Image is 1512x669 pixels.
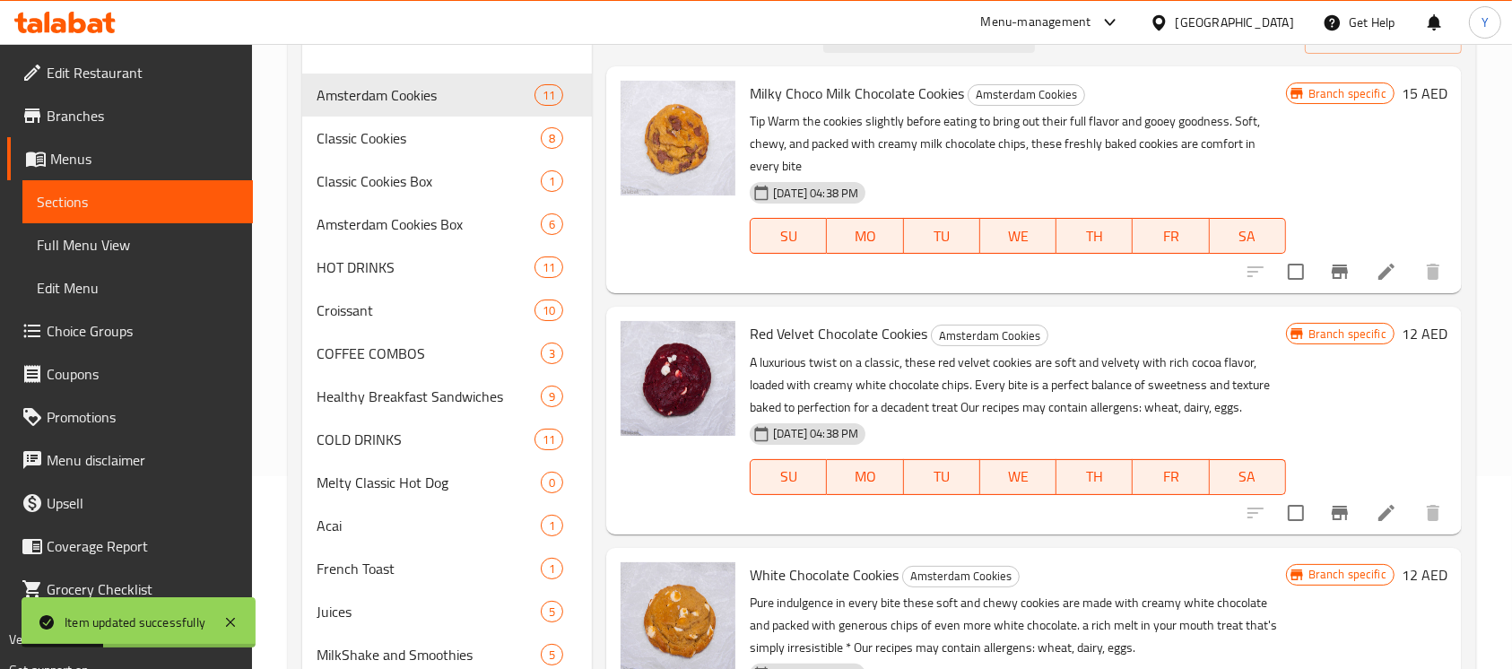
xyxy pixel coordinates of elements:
[542,647,562,664] span: 5
[535,259,562,276] span: 11
[534,429,563,450] div: items
[1482,13,1489,32] span: Y
[750,561,899,588] span: White Chocolate Cookies
[47,320,239,342] span: Choice Groups
[7,395,253,439] a: Promotions
[47,62,239,83] span: Edit Restaurant
[1412,491,1455,534] button: delete
[1133,218,1209,254] button: FR
[317,558,541,579] div: French Toast
[911,464,973,490] span: TU
[766,425,865,442] span: [DATE] 04:38 PM
[22,223,253,266] a: Full Menu View
[541,601,563,622] div: items
[317,256,534,278] span: HOT DRINKS
[1217,464,1279,490] span: SA
[621,81,735,195] img: Milky Choco Milk Chocolate Cookies
[827,459,903,495] button: MO
[903,566,1019,586] span: Amsterdam Cookies
[47,406,239,428] span: Promotions
[542,517,562,534] span: 1
[750,218,827,254] button: SU
[541,644,563,665] div: items
[534,256,563,278] div: items
[534,84,563,106] div: items
[931,325,1048,346] div: Amsterdam Cookies
[541,472,563,493] div: items
[1217,223,1279,249] span: SA
[542,173,562,190] span: 1
[541,558,563,579] div: items
[47,105,239,126] span: Branches
[1376,261,1397,282] a: Edit menu item
[904,459,980,495] button: TU
[1318,491,1361,534] button: Branch-specific-item
[22,180,253,223] a: Sections
[37,234,239,256] span: Full Menu View
[302,375,592,418] div: Healthy Breakfast Sandwiches9
[1301,566,1394,583] span: Branch specific
[1301,85,1394,102] span: Branch specific
[980,459,1056,495] button: WE
[606,23,704,50] h2: Menu items
[7,51,253,94] a: Edit Restaurant
[969,84,1084,105] span: Amsterdam Cookies
[47,492,239,514] span: Upsell
[302,461,592,504] div: Melty Classic Hot Dog0
[7,439,253,482] a: Menu disclaimer
[309,23,428,50] h2: Menu sections
[1210,459,1286,495] button: SA
[1140,464,1202,490] span: FR
[302,74,592,117] div: Amsterdam Cookies11
[302,332,592,375] div: COFFEE COMBOS3
[904,218,980,254] button: TU
[1318,250,1361,293] button: Branch-specific-item
[302,289,592,332] div: Croissant10
[541,170,563,192] div: items
[1277,253,1315,291] span: Select to update
[542,216,562,233] span: 6
[22,266,253,309] a: Edit Menu
[1140,223,1202,249] span: FR
[541,386,563,407] div: items
[317,300,534,321] span: Croissant
[302,590,592,633] div: Juices5
[1056,218,1133,254] button: TH
[766,185,865,202] span: [DATE] 04:38 PM
[317,213,541,235] span: Amsterdam Cookies Box
[541,343,563,364] div: items
[1176,13,1294,32] div: [GEOGRAPHIC_DATA]
[1133,459,1209,495] button: FR
[9,628,53,651] span: Version:
[834,464,896,490] span: MO
[317,601,541,622] span: Juices
[317,343,541,364] span: COFFEE COMBOS
[535,302,562,319] span: 10
[7,525,253,568] a: Coverage Report
[317,127,541,149] div: Classic Cookies
[932,326,1047,346] span: Amsterdam Cookies
[542,604,562,621] span: 5
[541,127,563,149] div: items
[302,203,592,246] div: Amsterdam Cookies Box6
[827,218,903,254] button: MO
[7,352,253,395] a: Coupons
[535,431,562,448] span: 11
[302,246,592,289] div: HOT DRINKS11
[542,130,562,147] span: 8
[317,170,541,192] span: Classic Cookies Box
[1064,464,1125,490] span: TH
[302,418,592,461] div: COLD DRINKS11
[317,515,541,536] span: Acai
[758,464,820,490] span: SU
[541,213,563,235] div: items
[302,547,592,590] div: French Toast1
[750,80,964,107] span: Milky Choco Milk Chocolate Cookies
[317,84,534,106] span: Amsterdam Cookies
[541,515,563,536] div: items
[542,388,562,405] span: 9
